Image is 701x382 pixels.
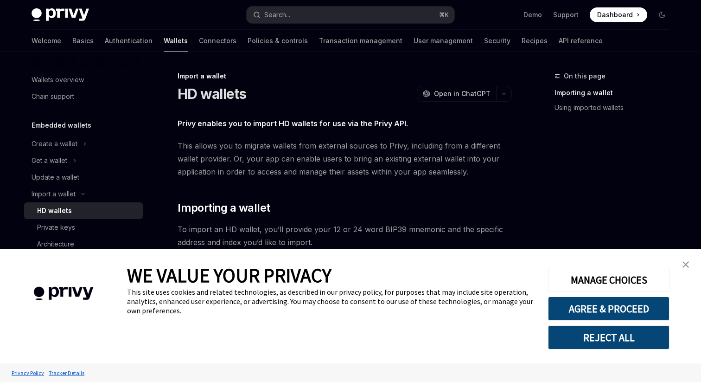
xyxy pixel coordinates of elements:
div: Import a wallet [178,71,512,81]
a: Dashboard [590,7,647,22]
a: Basics [72,30,94,52]
img: dark logo [32,8,89,21]
a: Connectors [199,30,236,52]
a: Recipes [522,30,548,52]
div: Architecture [37,239,74,250]
span: On this page [564,71,605,82]
button: REJECT ALL [548,325,669,350]
a: Wallets [164,30,188,52]
div: Get a wallet [32,155,67,166]
a: Tracker Details [46,365,87,381]
button: Toggle dark mode [655,7,669,22]
a: User management [414,30,473,52]
div: Import a wallet [32,188,76,200]
img: close banner [682,261,689,268]
span: Open in ChatGPT [434,89,491,98]
a: Demo [523,10,542,19]
span: Dashboard [597,10,633,19]
div: Chain support [32,91,74,102]
a: Chain support [24,88,143,105]
div: Search... [264,9,290,20]
button: Open in ChatGPT [417,86,496,102]
button: AGREE & PROCEED [548,297,669,321]
a: close banner [676,255,695,274]
span: This allows you to migrate wallets from external sources to Privy, including from a different wal... [178,139,512,178]
span: WE VALUE YOUR PRIVACY [127,263,331,287]
a: Architecture [24,236,143,253]
button: Search...⌘K [247,6,454,23]
a: API reference [559,30,603,52]
img: company logo [14,273,113,314]
div: HD wallets [37,205,72,216]
span: ⌘ K [439,11,449,19]
a: HD wallets [24,202,143,219]
a: Support [553,10,579,19]
a: Private keys [24,219,143,236]
a: Importing a wallet [554,85,677,100]
span: Importing a wallet [178,201,270,215]
div: Wallets overview [32,74,84,85]
a: Wallets overview [24,71,143,88]
div: Update a wallet [32,172,79,183]
a: Policies & controls [248,30,308,52]
a: Security [484,30,510,52]
span: To import an HD wallet, you’ll provide your 12 or 24 word BIP39 mnemonic and the specific address... [178,223,512,249]
h1: HD wallets [178,85,247,102]
a: Transaction management [319,30,402,52]
h5: Embedded wallets [32,120,91,131]
div: This site uses cookies and related technologies, as described in our privacy policy, for purposes... [127,287,534,315]
div: Create a wallet [32,138,77,149]
a: Using imported wallets [554,100,677,115]
div: Private keys [37,222,75,233]
strong: Privy enables you to import HD wallets for use via the Privy API. [178,119,408,128]
a: Privacy Policy [9,365,46,381]
a: Welcome [32,30,61,52]
button: MANAGE CHOICES [548,268,669,292]
a: Authentication [105,30,153,52]
a: Update a wallet [24,169,143,186]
